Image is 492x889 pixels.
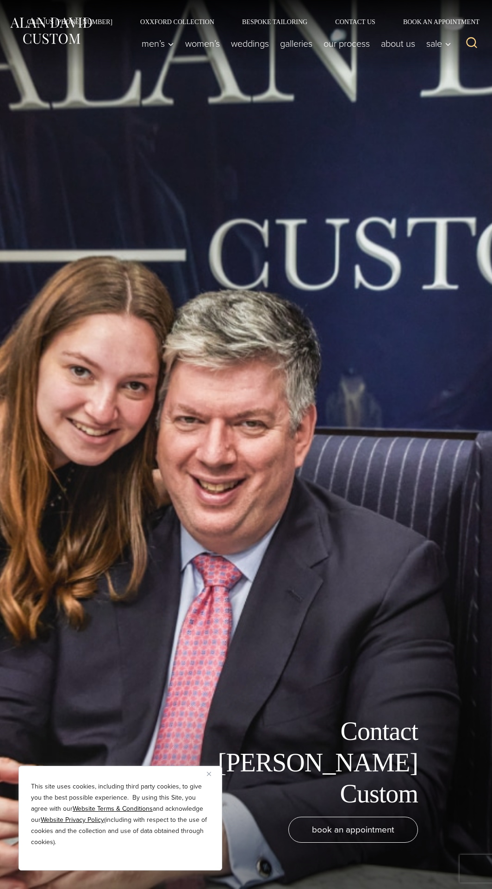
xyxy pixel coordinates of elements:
[318,34,375,53] a: Our Process
[225,34,274,53] a: weddings
[321,19,389,25] a: Contact Us
[73,804,153,814] a: Website Terms & Conditions
[274,34,318,53] a: Galleries
[389,19,483,25] a: Book an Appointment
[41,815,104,825] a: Website Privacy Policy
[207,772,211,776] img: Close
[180,34,225,53] a: Women’s
[136,34,456,53] nav: Primary Navigation
[9,15,93,46] img: Alan David Custom
[426,39,451,48] span: Sale
[210,716,418,809] h1: Contact [PERSON_NAME] Custom
[126,19,228,25] a: Oxxford Collection
[228,19,321,25] a: Bespoke Tailoring
[13,19,483,25] nav: Secondary Navigation
[433,861,483,884] iframe: Opens a widget where you can chat to one of our agents
[312,823,394,836] span: book an appointment
[375,34,421,53] a: About Us
[461,32,483,55] button: View Search Form
[13,19,126,25] a: Call Us [PHONE_NUMBER]
[207,768,218,779] button: Close
[31,781,210,848] p: This site uses cookies, including third party cookies, to give you the best possible experience. ...
[142,39,174,48] span: Men’s
[288,817,418,843] a: book an appointment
